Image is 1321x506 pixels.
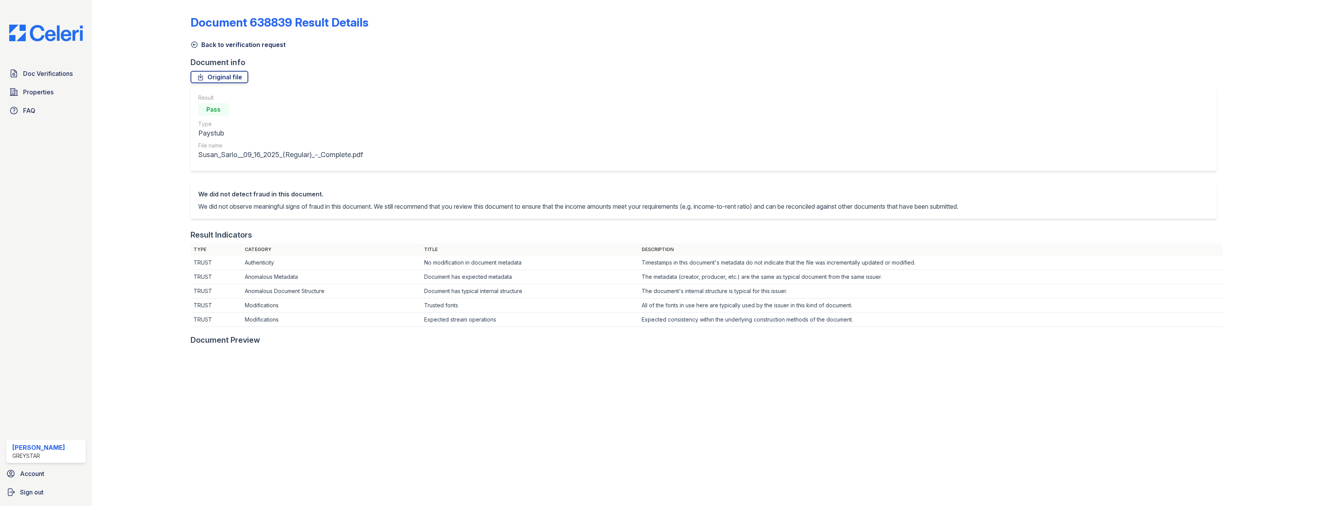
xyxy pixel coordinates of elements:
div: Paystub [198,128,363,139]
td: Document has expected metadata [421,270,639,284]
div: Result [198,94,363,102]
div: [PERSON_NAME] [12,443,65,452]
td: Anomalous Metadata [242,270,421,284]
th: Type [191,243,242,256]
th: Title [421,243,639,256]
span: Sign out [20,488,43,497]
span: FAQ [23,106,35,115]
td: TRUST [191,270,242,284]
td: Trusted fonts [421,298,639,313]
td: TRUST [191,298,242,313]
td: Timestamps in this document's metadata do not indicate that the file was incrementally updated or... [639,256,1222,270]
td: TRUST [191,256,242,270]
td: Expected stream operations [421,313,639,327]
a: Doc Verifications [6,66,86,81]
a: Properties [6,84,86,100]
a: Sign out [3,484,89,500]
a: Back to verification request [191,40,286,49]
td: TRUST [191,313,242,327]
div: Document Preview [191,335,260,345]
td: The document's internal structure is typical for this issuer. [639,284,1222,298]
img: CE_Logo_Blue-a8612792a0a2168367f1c8372b55b34899dd931a85d93a1a3d3e32e68fde9ad4.png [3,25,89,41]
div: We did not detect fraud in this document. [198,189,958,199]
th: Description [639,243,1222,256]
td: No modification in document metadata [421,256,639,270]
span: Doc Verifications [23,69,73,78]
a: Account [3,466,89,481]
p: We did not observe meaningful signs of fraud in this document. We still recommend that you review... [198,202,958,211]
td: Modifications [242,298,421,313]
td: The metadata (creator, producer, etc.) are the same as typical document from the same issuer. [639,270,1222,284]
a: Original file [191,71,248,83]
td: TRUST [191,284,242,298]
div: Document info [191,57,1223,68]
span: Account [20,469,44,478]
div: Type [198,120,363,128]
td: Modifications [242,313,421,327]
a: Document 638839 Result Details [191,15,368,29]
a: FAQ [6,103,86,118]
div: Result Indicators [191,230,252,240]
td: Authenticity [242,256,421,270]
td: Expected consistency within the underlying construction methods of the document. [639,313,1222,327]
div: File name [198,142,363,149]
div: Pass [198,103,229,116]
span: Properties [23,87,54,97]
th: Category [242,243,421,256]
td: Document has typical internal structure [421,284,639,298]
td: Anomalous Document Structure [242,284,421,298]
div: Susan_Sarlo__09_16_2025_(Regular)_-_Complete.pdf [198,149,363,160]
td: All of the fonts in use here are typically used by the issuer in this kind of document. [639,298,1222,313]
div: Greystar [12,452,65,460]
